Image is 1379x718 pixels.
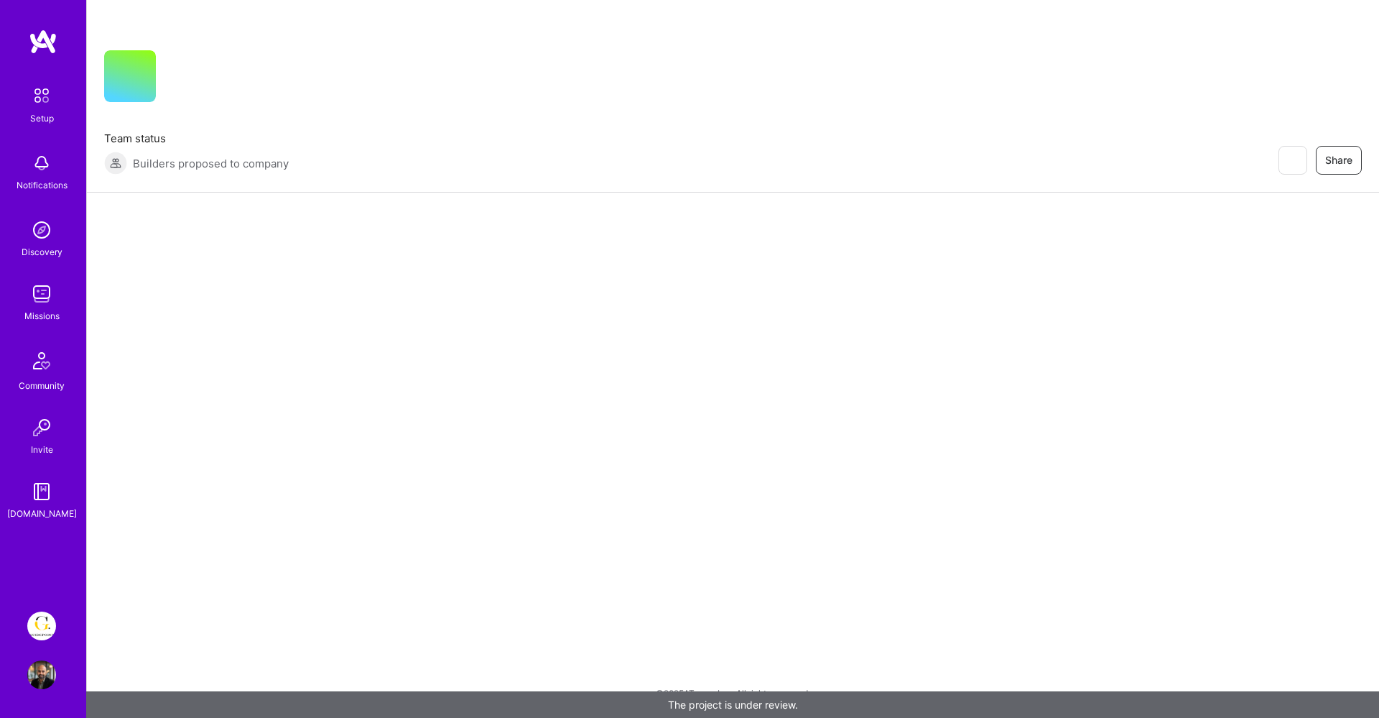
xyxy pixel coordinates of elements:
img: setup [27,80,57,111]
img: bell [27,149,56,178]
a: User Avatar [24,661,60,689]
span: Share [1325,153,1352,167]
img: Guidepoint: Client Platform [27,612,56,640]
img: Community [24,344,59,378]
div: [DOMAIN_NAME] [7,506,77,521]
div: Setup [30,111,54,126]
div: Missions [24,308,60,323]
button: Share [1316,146,1362,175]
div: Discovery [22,244,62,259]
img: guide book [27,477,56,506]
img: Invite [27,413,56,442]
i: icon EyeClosed [1286,155,1298,166]
a: Guidepoint: Client Platform [24,612,60,640]
span: Team status [104,131,289,146]
img: teamwork [27,280,56,308]
span: Builders proposed to company [133,156,289,171]
img: Builders proposed to company [104,152,127,175]
img: discovery [27,216,56,244]
div: Invite [31,442,53,457]
div: Community [19,378,65,393]
div: Notifications [17,178,68,193]
i: icon CompanyGray [173,73,185,85]
div: The project is under review. [86,691,1379,718]
img: User Avatar [27,661,56,689]
img: logo [29,29,57,55]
